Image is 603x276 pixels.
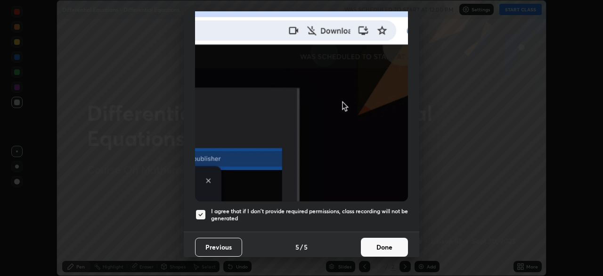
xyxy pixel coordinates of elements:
[211,208,408,222] h5: I agree that if I don't provide required permissions, class recording will not be generated
[295,242,299,252] h4: 5
[195,238,242,257] button: Previous
[304,242,308,252] h4: 5
[361,238,408,257] button: Done
[300,242,303,252] h4: /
